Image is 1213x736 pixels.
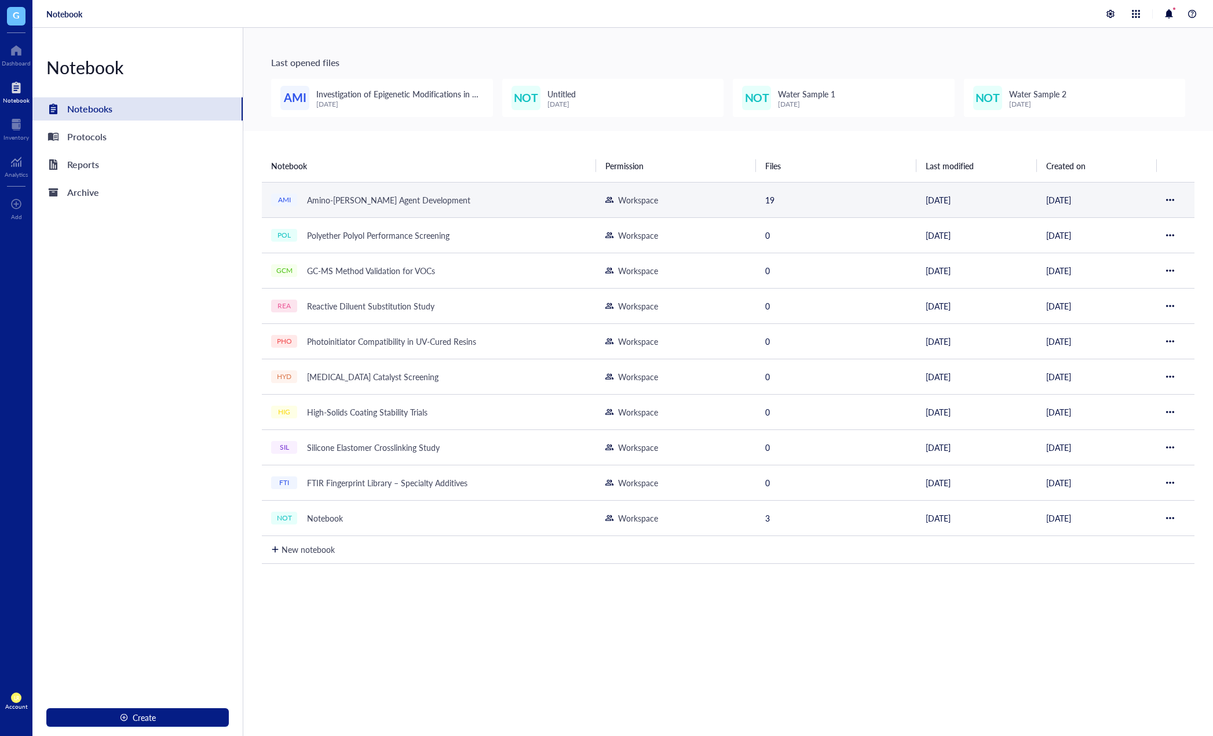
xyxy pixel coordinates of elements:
div: Analytics [5,171,28,178]
div: [MEDICAL_DATA] Catalyst Screening [302,369,444,385]
div: Workspace [618,229,658,242]
td: [DATE] [1037,394,1157,429]
div: Notebooks [67,101,112,117]
td: 0 [756,253,916,288]
button: Create [46,708,229,727]
div: Workspace [618,370,658,383]
td: [DATE] [1037,429,1157,465]
div: Notebook [32,56,243,79]
span: Create [133,713,156,722]
a: Protocols [32,125,243,148]
td: [DATE] [916,359,1037,394]
a: Dashboard [2,41,31,67]
div: Workspace [618,406,658,418]
div: Account [5,703,28,710]
td: [DATE] [916,429,1037,465]
div: GC-MS Method Validation for VOCs [302,263,440,279]
td: 0 [756,429,916,465]
span: NOT [744,89,769,107]
th: Files [756,150,916,182]
td: [DATE] [916,182,1037,217]
td: [DATE] [1037,288,1157,323]
td: [DATE] [916,465,1037,500]
div: [DATE] [547,100,576,108]
td: [DATE] [916,323,1037,359]
td: [DATE] [1037,323,1157,359]
td: [DATE] [916,394,1037,429]
span: Untitled [547,88,576,100]
div: Reactive Diluent Substitution Study [302,298,440,314]
div: Workspace [618,476,658,489]
td: [DATE] [916,288,1037,323]
div: Inventory [3,134,29,141]
div: Workspace [618,335,658,348]
div: Workspace [618,194,658,206]
div: Last opened files [271,56,1185,70]
td: [DATE] [1037,500,1157,535]
div: Workspace [618,512,658,524]
td: 0 [756,217,916,253]
a: Notebooks [32,97,243,121]
td: 0 [756,323,916,359]
a: Notebook [46,9,82,19]
div: Silicone Elastomer Crosslinking Study [302,439,445,456]
th: Permission [596,150,757,182]
div: Amino-[PERSON_NAME] Agent Development [302,192,476,208]
div: Workspace [618,300,658,312]
td: [DATE] [916,253,1037,288]
div: Photoinitiator Compatibility in UV-Cured Resins [302,333,481,349]
a: Notebook [3,78,30,104]
div: Notebook [302,510,348,526]
td: 0 [756,288,916,323]
span: AMI [284,89,306,107]
span: Water Sample 1 [778,88,835,100]
span: Investigation of Epigenetic Modifications in [MEDICAL_DATA] Tumor Samplesitled [316,88,478,112]
div: Reports [67,156,99,173]
a: Archive [32,181,243,204]
th: Notebook [262,150,596,182]
div: Archive [67,184,99,201]
td: [DATE] [1037,359,1157,394]
td: [DATE] [916,217,1037,253]
div: FTIR Fingerprint Library – Specialty Additives [302,475,473,491]
td: 0 [756,394,916,429]
div: Add [11,213,22,220]
span: NOT [975,89,1000,107]
a: Analytics [5,152,28,178]
div: Notebook [3,97,30,104]
span: Water Sample 2 [1009,88,1066,100]
div: Dashboard [2,60,31,67]
div: [DATE] [1009,100,1066,108]
td: [DATE] [916,500,1037,535]
td: [DATE] [1037,182,1157,217]
div: Polyether Polyol Performance Screening [302,227,455,243]
div: High-Solids Coating Stability Trials [302,404,433,420]
span: NOT [514,89,538,107]
th: Created on [1037,150,1157,182]
div: [DATE] [316,100,484,108]
div: [DATE] [778,100,835,108]
span: G [13,8,20,22]
td: [DATE] [1037,465,1157,500]
th: Last modified [916,150,1037,182]
span: LR [13,695,19,701]
div: Workspace [618,441,658,454]
a: Reports [32,153,243,176]
td: 19 [756,182,916,217]
td: 0 [756,359,916,394]
div: New notebook [282,543,335,556]
div: Protocols [67,129,107,145]
td: 0 [756,465,916,500]
div: Workspace [618,264,658,277]
a: Inventory [3,115,29,141]
td: 3 [756,500,916,535]
td: [DATE] [1037,253,1157,288]
td: [DATE] [1037,217,1157,253]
